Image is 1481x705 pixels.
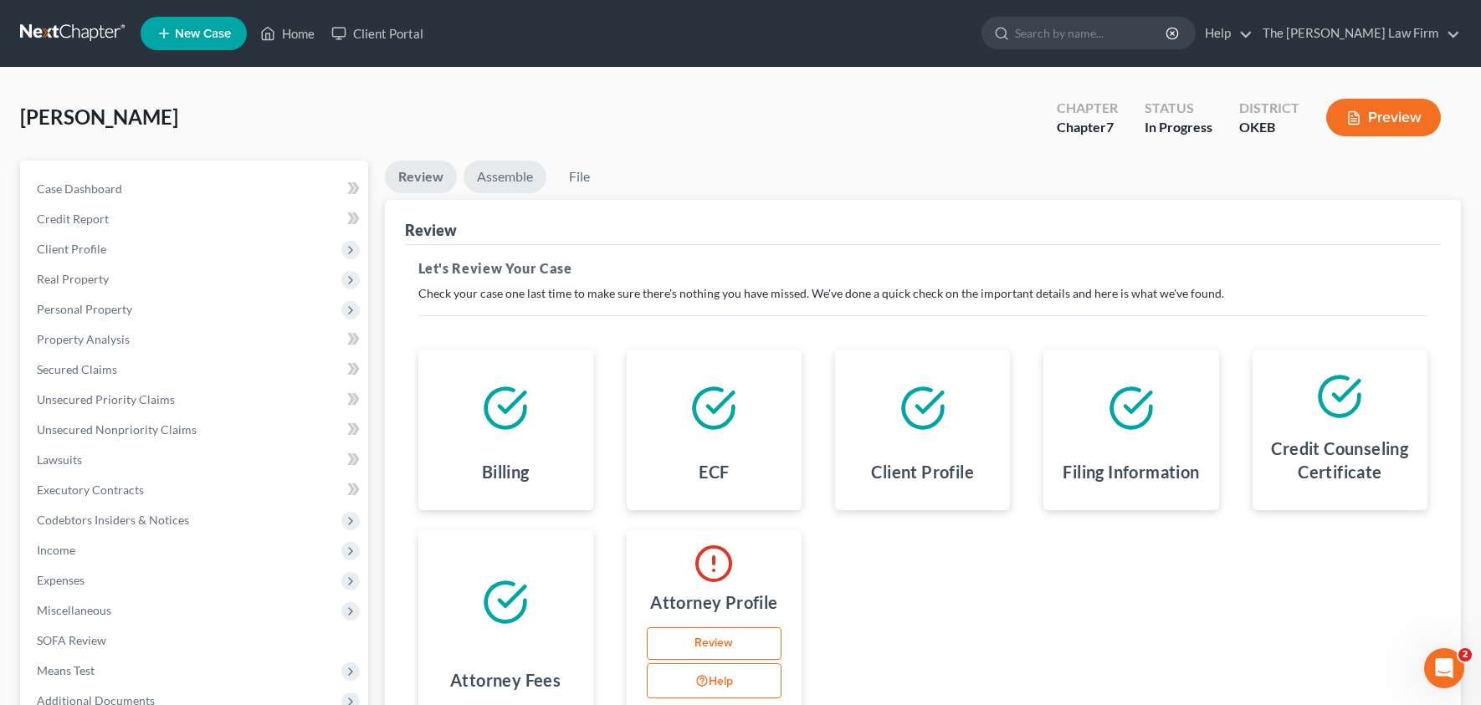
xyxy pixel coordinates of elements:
span: Means Test [37,663,95,677]
span: Real Property [37,272,109,286]
span: Secured Claims [37,362,117,376]
h4: Client Profile [871,460,974,483]
div: Review [405,220,457,240]
a: The [PERSON_NAME] Law Firm [1254,18,1460,49]
button: Help [647,663,781,698]
span: 7 [1106,119,1114,135]
a: Executory Contracts [23,475,368,505]
h4: Credit Counseling Certificate [1266,437,1414,483]
span: Income [37,543,75,557]
div: OKEB [1239,118,1299,137]
h4: Billing [482,460,530,483]
span: Unsecured Nonpriority Claims [37,422,197,437]
span: SOFA Review [37,633,106,647]
span: Case Dashboard [37,181,122,196]
div: Status [1145,99,1212,118]
a: Help [1197,18,1253,49]
a: Review [647,627,781,661]
span: Codebtors Insiders & Notices [37,513,189,527]
span: Miscellaneous [37,603,111,617]
span: New Case [175,28,231,40]
a: SOFA Review [23,626,368,656]
a: Property Analysis [23,324,368,355]
a: Secured Claims [23,355,368,385]
a: Unsecured Priority Claims [23,385,368,415]
h4: Attorney Fees [450,668,561,692]
p: Check your case one last time to make sure there's nothing you have missed. We've done a quick ch... [418,285,1428,302]
a: Credit Report [23,204,368,234]
iframe: Intercom live chat [1424,648,1464,688]
a: Review [385,161,457,193]
span: 2 [1458,648,1472,662]
div: Help [647,663,788,702]
div: Chapter [1057,118,1118,137]
span: Client Profile [37,242,106,256]
a: Case Dashboard [23,174,368,204]
div: District [1239,99,1299,118]
span: Lawsuits [37,452,82,467]
h4: Attorney Profile [650,590,777,614]
span: Unsecured Priority Claims [37,392,175,406]
span: [PERSON_NAME] [20,105,178,129]
span: Personal Property [37,302,132,316]
div: In Progress [1145,118,1212,137]
span: Executory Contracts [37,483,144,497]
a: Home [252,18,323,49]
span: Property Analysis [37,332,130,346]
a: Assemble [464,161,546,193]
a: Lawsuits [23,445,368,475]
a: File [553,161,607,193]
input: Search by name... [1015,18,1168,49]
a: Unsecured Nonpriority Claims [23,415,368,445]
h4: Filing Information [1063,460,1199,483]
a: Client Portal [323,18,432,49]
span: Credit Report [37,212,109,226]
h4: ECF [699,460,729,483]
span: Expenses [37,573,85,587]
button: Preview [1326,99,1441,136]
h5: Let's Review Your Case [418,258,1428,278]
div: Chapter [1057,99,1118,118]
